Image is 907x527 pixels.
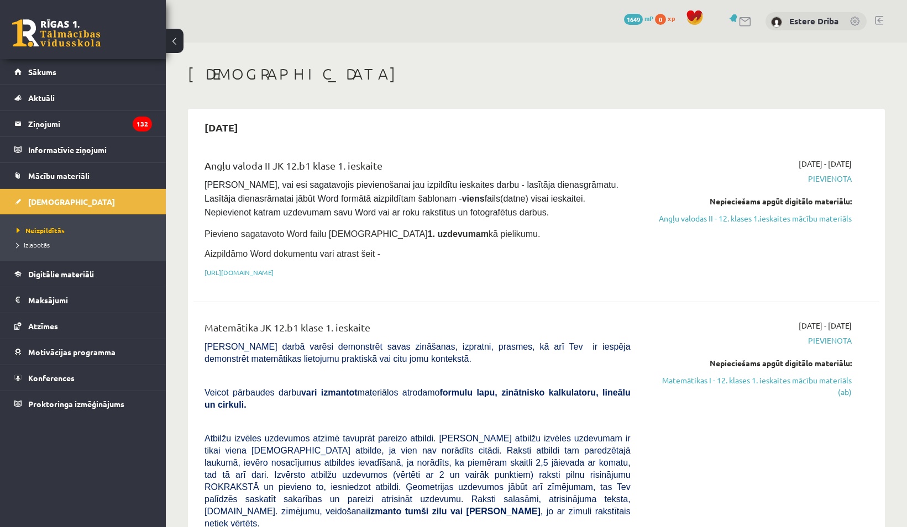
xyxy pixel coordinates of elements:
[624,14,653,23] a: 1649 mP
[28,373,75,383] span: Konferences
[368,507,401,516] b: izmanto
[789,15,838,27] a: Estere Driba
[28,287,152,313] legend: Maksājumi
[14,163,152,188] a: Mācību materiāli
[28,321,58,331] span: Atzīmes
[668,14,675,23] span: xp
[655,14,680,23] a: 0 xp
[205,342,631,363] span: [PERSON_NAME] darbā varēsi demonstrēt savas zināšanas, izpratni, prasmes, kā arī Tev ir iespēja d...
[205,180,621,217] span: [PERSON_NAME], vai esi sagatavojis pievienošanai jau izpildītu ieskaites darbu - lasītāja dienasg...
[14,391,152,417] a: Proktoringa izmēģinājums
[205,268,274,277] a: [URL][DOMAIN_NAME]
[28,137,152,162] legend: Informatīvie ziņojumi
[647,196,852,207] div: Nepieciešams apgūt digitālo materiālu:
[28,399,124,409] span: Proktoringa izmēģinājums
[28,67,56,77] span: Sākums
[647,357,852,369] div: Nepieciešams apgūt digitālo materiālu:
[193,114,249,140] h2: [DATE]
[205,388,631,409] span: Veicot pārbaudes darbu materiālos atrodamo
[188,65,885,83] h1: [DEMOGRAPHIC_DATA]
[17,226,65,235] span: Neizpildītās
[205,388,631,409] b: formulu lapu, zinātnisko kalkulatoru, lineālu un cirkuli.
[17,225,155,235] a: Neizpildītās
[28,111,152,136] legend: Ziņojumi
[205,158,631,178] div: Angļu valoda II JK 12.b1 klase 1. ieskaite
[771,17,782,28] img: Estere Driba
[462,194,485,203] strong: viens
[14,85,152,110] a: Aktuāli
[12,19,101,47] a: Rīgas 1. Tālmācības vidusskola
[205,320,631,340] div: Matemātika JK 12.b1 klase 1. ieskaite
[14,189,152,214] a: [DEMOGRAPHIC_DATA]
[14,59,152,85] a: Sākums
[14,261,152,287] a: Digitālie materiāli
[428,229,489,239] strong: 1. uzdevumam
[799,320,852,331] span: [DATE] - [DATE]
[647,375,852,398] a: Matemātikas I - 12. klases 1. ieskaites mācību materiāls (ab)
[28,93,55,103] span: Aktuāli
[644,14,653,23] span: mP
[17,240,155,250] a: Izlabotās
[647,213,852,224] a: Angļu valodas II - 12. klases 1.ieskaites mācību materiāls
[133,117,152,131] i: 132
[28,269,94,279] span: Digitālie materiāli
[405,507,541,516] b: tumši zilu vai [PERSON_NAME]
[655,14,666,25] span: 0
[14,137,152,162] a: Informatīvie ziņojumi
[14,111,152,136] a: Ziņojumi132
[28,347,116,357] span: Motivācijas programma
[28,197,115,207] span: [DEMOGRAPHIC_DATA]
[647,335,852,346] span: Pievienota
[14,287,152,313] a: Maksājumi
[205,249,380,259] span: Aizpildāmo Word dokumentu vari atrast šeit -
[301,388,358,397] b: vari izmantot
[14,339,152,365] a: Motivācijas programma
[205,229,540,239] span: Pievieno sagatavoto Word failu [DEMOGRAPHIC_DATA] kā pielikumu.
[647,173,852,185] span: Pievienota
[624,14,643,25] span: 1649
[799,158,852,170] span: [DATE] - [DATE]
[14,313,152,339] a: Atzīmes
[17,240,50,249] span: Izlabotās
[28,171,90,181] span: Mācību materiāli
[14,365,152,391] a: Konferences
